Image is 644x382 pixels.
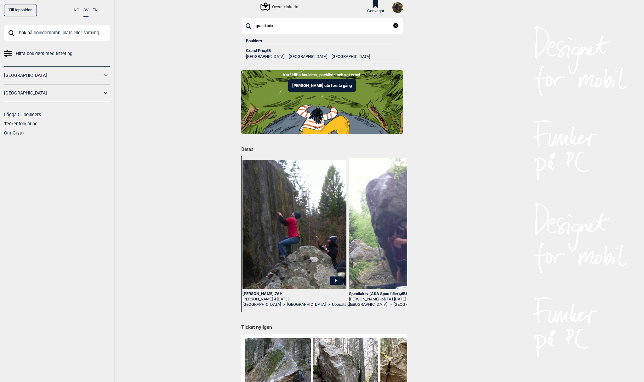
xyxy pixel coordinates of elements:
[4,25,110,41] input: Sök på bouldernamn, plats eller samling
[93,4,98,16] button: EN
[4,130,24,135] a: Om Gryttr
[5,72,639,78] p: Var? Hitta boulders, packlista och säkerhet.
[349,297,453,302] div: [PERSON_NAME] -
[242,291,346,297] div: [PERSON_NAME] , 7A+
[4,88,102,98] a: [GEOGRAPHIC_DATA]
[381,297,407,301] span: på FA i [DATE].
[74,4,79,16] button: NO
[4,49,110,58] a: Hitta boulders med filtrering
[275,297,289,301] span: i [DATE].
[349,291,453,297] div: Sjumilakliv (AKA Spoo filler) , 6B+
[328,302,330,307] span: >
[287,302,326,307] a: [GEOGRAPHIC_DATA]
[332,302,355,307] a: Uppsala väst
[241,142,407,153] h1: Betas
[390,302,392,307] span: >
[4,4,37,16] a: Till toppsidan
[327,54,370,59] li: [GEOGRAPHIC_DATA]
[4,112,41,117] a: Lägga till boulders
[242,297,346,302] div: [PERSON_NAME] -
[394,302,432,307] a: [GEOGRAPHIC_DATA]
[349,302,387,307] a: [GEOGRAPHIC_DATA]
[246,34,398,44] div: Boulders
[392,2,403,13] img: Falling
[242,160,346,289] img: Jorgen pa Primo Victoria
[16,49,72,58] span: Hitta boulders med filtrering
[242,302,281,307] a: [GEOGRAPHIC_DATA]
[241,324,403,331] h1: Tickat nyligen
[4,71,102,80] a: [GEOGRAPHIC_DATA]
[241,18,403,34] input: Sök på bouldernamn, plats eller samling
[246,48,398,53] div: Grand Prix , 6B
[261,3,298,10] div: Översiktskarta
[246,54,284,59] li: [GEOGRAPHIC_DATA]
[241,70,403,134] img: Indoor to outdoor
[288,79,356,92] button: [PERSON_NAME] ute första gång
[283,302,285,307] span: >
[349,158,453,289] img: Martin pa Sjumilakliv AKA Spoo filler
[83,4,88,17] button: SV
[284,54,327,59] li: [GEOGRAPHIC_DATA]
[4,121,37,126] a: Teckenförklaring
